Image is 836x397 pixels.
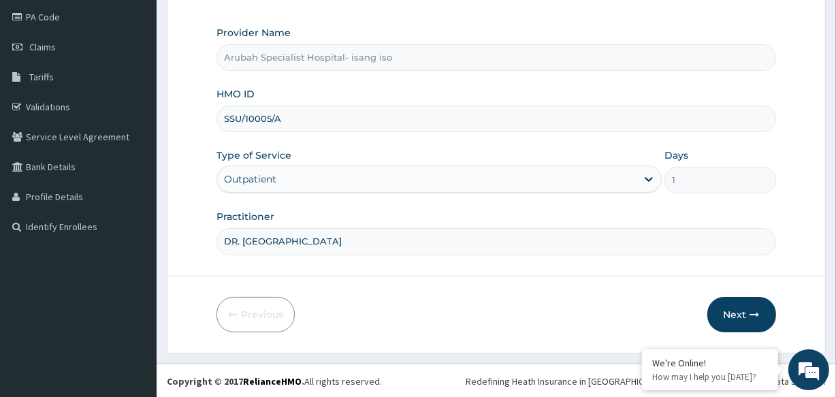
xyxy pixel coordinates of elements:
textarea: Type your message and hit 'Enter' [7,258,259,306]
label: Days [664,148,688,162]
button: Next [707,297,776,332]
p: How may I help you today? [652,371,768,383]
a: RelianceHMO [243,375,302,387]
div: Chat with us now [71,76,229,94]
div: Outpatient [224,172,276,186]
label: Practitioner [216,210,274,223]
input: Enter HMO ID [216,106,775,132]
img: d_794563401_company_1708531726252_794563401 [25,68,55,102]
label: HMO ID [216,87,255,101]
div: Redefining Heath Insurance in [GEOGRAPHIC_DATA] using Telemedicine and Data Science! [466,375,826,388]
button: Previous [216,297,295,332]
div: We're Online! [652,357,768,369]
span: Tariffs [29,71,54,83]
span: We're online! [79,114,188,252]
input: Enter Name [216,228,775,255]
label: Type of Service [216,148,291,162]
label: Provider Name [216,26,291,39]
strong: Copyright © 2017 . [167,375,304,387]
span: Claims [29,41,56,53]
div: Minimize live chat window [223,7,256,39]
